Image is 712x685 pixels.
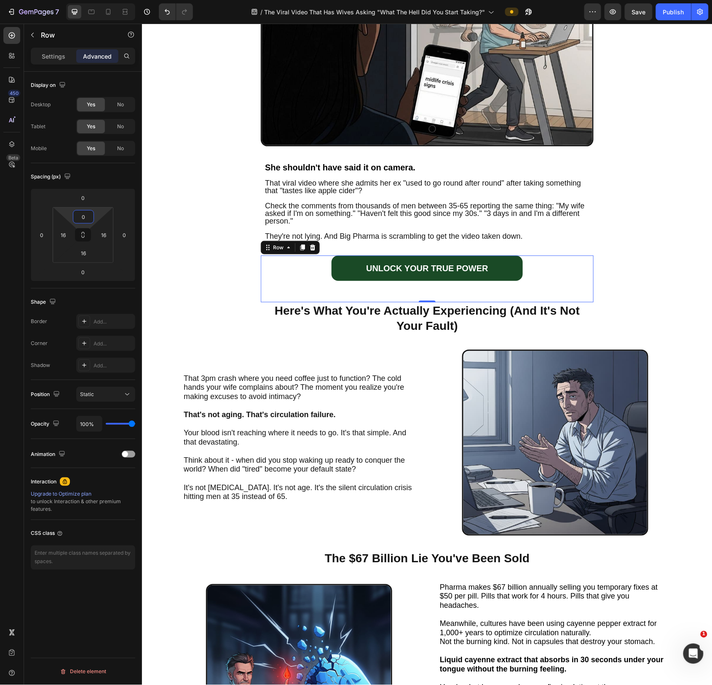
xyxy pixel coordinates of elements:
[118,229,131,241] input: 0
[31,80,67,91] div: Display on
[31,145,47,152] div: Mobile
[117,101,124,108] span: No
[119,527,452,544] h2: The $67 Billion Lie You've Been Sold
[159,3,193,20] div: Undo/Redo
[298,632,522,650] strong: Liquid cayenne extract that absorbs in 30 seconds under your tongue without the burning feeling.
[632,8,646,16] span: Save
[31,389,62,400] div: Position
[31,490,135,513] div: to unlock Interaction & other premium features.
[87,145,95,152] span: Yes
[123,178,443,202] span: Check the comments from thousands of men between 35-65 reporting the same thing: "My wife asked i...
[298,596,515,614] span: Meanwhile, cultures have been using cayenne pepper extract for 1,000+ years to optimize circulati...
[75,247,92,259] input: l
[31,361,50,369] div: Shadow
[298,614,513,623] span: Not the burning kind. Not in capsules that destroy your stomach.
[625,3,653,20] button: Save
[31,318,47,325] div: Border
[94,340,133,348] div: Add...
[31,123,46,130] div: Tablet
[60,667,106,677] div: Delete element
[663,8,684,16] div: Publish
[117,123,124,130] span: No
[94,362,133,369] div: Add...
[41,30,112,40] p: Row
[31,490,135,498] div: Upgrade to Optimize plan
[76,387,135,402] button: Static
[123,208,381,217] span: They're not lying. And Big Pharma is scrambling to get the video taken down.
[31,530,63,537] div: CSS class
[656,3,691,20] button: Publish
[87,101,95,108] span: Yes
[117,145,124,152] span: No
[97,229,110,241] input: l
[87,123,95,130] span: Yes
[42,433,263,450] span: Think about it - when did you stop waking up ready to conquer the world? When did "tired" become ...
[298,560,516,586] span: Pharma makes $67 billion annually selling you temporary fixes at $50 per pill. Pills that work fo...
[75,266,91,278] input: 0
[42,351,262,378] span: That 3pm crash where you need coffee just to function? The cold hands your wife complains about? ...
[3,3,63,20] button: 7
[264,8,485,16] span: The Viral Video That Has Wives Asking "What The Hell Did You Start Taking?"
[6,154,20,161] div: Beta
[42,52,65,61] p: Settings
[42,405,265,423] span: Your blood isn't reaching where it needs to go. It's that simple. And that devastating.
[57,229,70,241] input: l
[55,7,59,17] p: 7
[83,52,112,61] p: Advanced
[190,232,381,257] a: UNLOCK YOUR TRUE POWER
[683,644,704,664] iframe: Intercom live chat
[320,326,506,512] img: gempages_572334903757112472-d0ca8ef0-fe1b-4a58-9b22-d73404a6fcca.jpg
[42,387,194,396] strong: That's not aging. That's circulation failure.
[260,8,262,16] span: /
[123,139,273,148] strong: She shouldn't have said it on camera.
[94,318,133,326] div: Add...
[31,449,67,460] div: Animation
[31,478,56,485] div: Interaction
[77,416,102,431] input: Auto
[8,90,20,97] div: 450
[31,418,61,430] div: Opacity
[224,237,346,252] p: UNLOCK YOUR TRUE POWER
[75,210,92,223] input: 0
[75,191,91,204] input: 0
[31,665,135,679] button: Delete element
[123,155,439,171] span: That viral video where she admits her ex "used to go round after round" after taking something th...
[42,460,270,478] span: It's not [MEDICAL_DATA]. It's not age. It's the silent circulation crisis hitting men at 35 inste...
[119,279,452,311] h2: Here's What You're Actually Experiencing (And It's Not Your Fault)
[80,391,94,397] span: Static
[31,340,48,347] div: Corner
[701,631,707,638] span: 1
[298,660,498,668] span: Here's what happens when you fix circulation at the source:
[35,229,48,241] input: 0
[31,297,58,308] div: Shape
[31,101,51,108] div: Desktop
[31,171,72,183] div: Spacing (px)
[129,220,143,228] div: Row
